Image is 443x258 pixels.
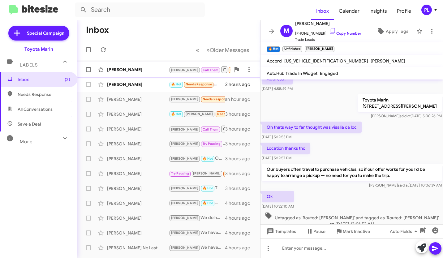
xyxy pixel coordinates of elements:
span: [DATE] 4:58:49 PM [262,86,293,91]
a: Insights [364,2,392,20]
span: [PERSON_NAME] [171,142,199,146]
a: Profile [392,2,416,20]
p: Toyota Marin [STREET_ADDRESS][PERSON_NAME] [358,94,442,112]
span: Apply Tags [386,26,408,37]
span: Pause [313,226,325,237]
span: Untagged as 'Routed: [PERSON_NAME]' and tagged as 'Routed: [PERSON_NAME]' on [DATE] 12:01:52 AM [262,212,442,227]
div: [PERSON_NAME] [107,126,169,132]
div: 3 hours ago [225,141,255,147]
span: [PERSON_NAME] [171,201,199,205]
div: [PERSON_NAME] [107,215,169,221]
div: We don't at the moment sorry [PERSON_NAME]. I will keep you posted if we get one in [169,200,225,207]
span: Mark Inactive [343,226,370,237]
div: We have a white one in stock for $34654 with CP package [169,229,225,236]
div: PL [421,5,432,15]
span: M [284,26,289,36]
span: Save a Deal [18,121,41,127]
div: [PERSON_NAME] [107,185,169,191]
span: Needs Response [230,68,256,72]
span: Needs Response [18,91,70,97]
button: Mark Inactive [330,226,375,237]
div: We have a lot of options in that price range! [169,244,225,251]
span: 🔥 Hot [203,201,213,205]
div: 3 hours ago [225,156,255,162]
span: Try Pausing [171,171,189,175]
nav: Page navigation example [192,44,253,56]
span: Inbox [18,76,70,83]
h1: Inbox [86,25,109,35]
div: 2021 LC 200 or earlier models. Not interested in new LC. [169,110,225,118]
div: 4 hours ago [225,230,255,236]
div: Hi, can you send me the spec sheets for any Siennas you have? What I want is: - [DATE]-[DATE] mod... [169,81,225,88]
span: said at [400,114,411,118]
div: [PERSON_NAME] [107,230,169,236]
button: Previous [192,44,203,56]
span: Older Messages [210,47,249,54]
small: Unfinished [282,46,302,52]
a: Inbox [311,2,334,20]
div: Our address is Toyota Marin: [STREET_ADDRESS][PERSON_NAME] [169,155,225,162]
span: [PERSON_NAME] [171,68,199,72]
span: All Conversations [18,106,53,112]
span: Trade Leads [295,37,361,43]
div: Inbound Call [169,66,230,73]
div: [PERSON_NAME] [107,67,169,73]
p: Our buyers often travel to purchase vehicles, so if our offer works for you I’d be happy to arran... [262,164,442,181]
div: an hour ago [225,96,255,102]
span: More [20,139,32,144]
a: Calendar [334,2,364,20]
span: 🔥 Hot [171,82,182,86]
span: said at [398,183,409,187]
div: Toyota Marin [24,46,53,52]
span: Needs Response [225,171,251,175]
div: I'd love to help you with the sale of your Rogue! How about scheduling an appointment [DATE] at 1... [169,125,225,133]
div: [PERSON_NAME] [107,156,169,162]
div: 3 hours ago [225,170,255,177]
div: [PERSON_NAME] No Last [107,245,169,251]
div: 3 hours ago [225,185,255,191]
div: But as you know, they're not too many people that aren't doing that in someway or another so I ca... [169,170,225,177]
div: [PERSON_NAME] [107,200,169,206]
span: [PERSON_NAME] [171,186,199,190]
div: We do have a new highlander available as well as a ton of used options. When are you available to... [169,214,225,221]
div: [URL][DOMAIN_NAME] [169,140,225,147]
input: Search [75,2,205,17]
span: 🔥 Hot [203,186,213,190]
div: 3 hours ago [225,126,255,132]
span: Needs Response [186,82,212,86]
span: AutoHub Trade In Widget [267,71,317,76]
span: Needs Response [203,97,229,101]
span: Templates [265,226,296,237]
span: Try Pausing [203,142,221,146]
span: [PERSON_NAME] [171,97,199,101]
div: [PERSON_NAME] [107,141,169,147]
small: 🔥 Hot [267,46,280,52]
p: Location thanks tho [262,143,310,154]
button: Templates [260,226,301,237]
span: Call Them [203,68,219,72]
button: Next [203,44,253,56]
small: [PERSON_NAME] [305,46,334,52]
div: 3 hours ago [225,111,255,117]
span: [PERSON_NAME] [295,20,361,27]
span: [PERSON_NAME] [DATE] 5:00:26 PM [371,114,442,118]
span: [PERSON_NAME] [186,112,213,116]
button: Pause [301,226,330,237]
span: 🔥 Hot [203,157,213,161]
span: [DATE] 5:12:57 PM [262,156,291,160]
div: 4 hours ago [225,215,255,221]
span: Needs Response [217,112,243,116]
div: [PERSON_NAME] [107,81,169,88]
span: [PHONE_NUMBER] [295,27,361,37]
span: [US_VEHICLE_IDENTIFICATION_NUMBER] [284,58,368,64]
a: Copy Number [329,31,361,36]
span: [PERSON_NAME] [193,171,221,175]
div: Tacoma 4X4 SR5 4WD Double cab. Heres the link to it: [URL][DOMAIN_NAME] [169,185,225,192]
span: [PERSON_NAME] [371,58,405,64]
button: Auto Fields [385,226,424,237]
button: PL [416,5,436,15]
div: 4 hours ago [225,245,255,251]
